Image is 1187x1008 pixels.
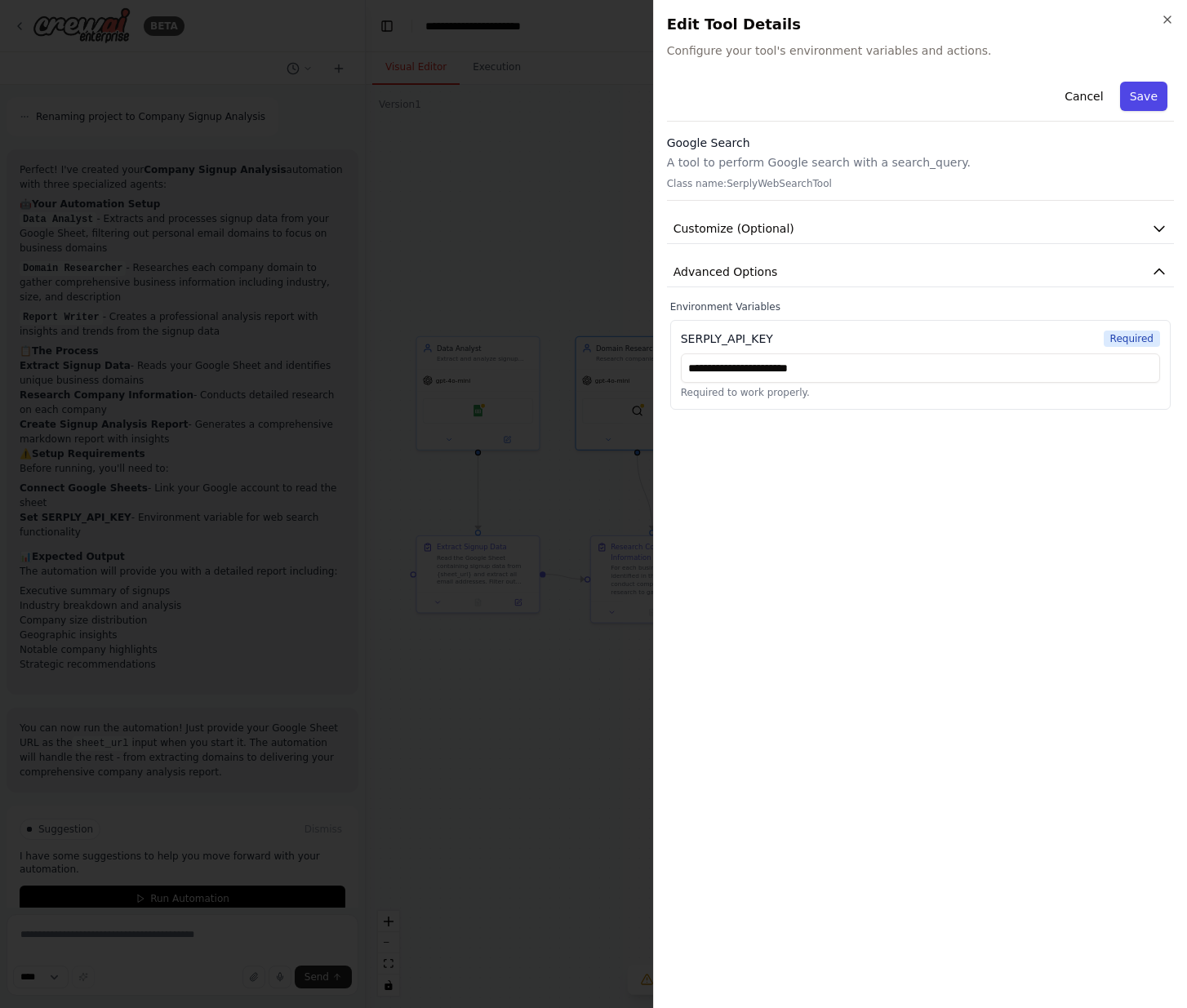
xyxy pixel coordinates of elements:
[667,177,1174,190] p: Class name: SerplyWebSearchTool
[681,331,773,347] div: SERPLY_API_KEY
[667,135,1174,151] h3: Google Search
[667,154,1174,171] p: A tool to perform Google search with a search_query.
[674,264,778,280] span: Advanced Options
[667,42,1174,59] span: Configure your tool's environment variables and actions.
[667,257,1174,287] button: Advanced Options
[1104,331,1160,347] span: Required
[1055,82,1113,111] button: Cancel
[674,220,794,237] span: Customize (Optional)
[667,13,1174,36] h2: Edit Tool Details
[681,386,1160,399] p: Required to work properly.
[1120,82,1167,111] button: Save
[670,300,1171,313] label: Environment Variables
[667,214,1174,244] button: Customize (Optional)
